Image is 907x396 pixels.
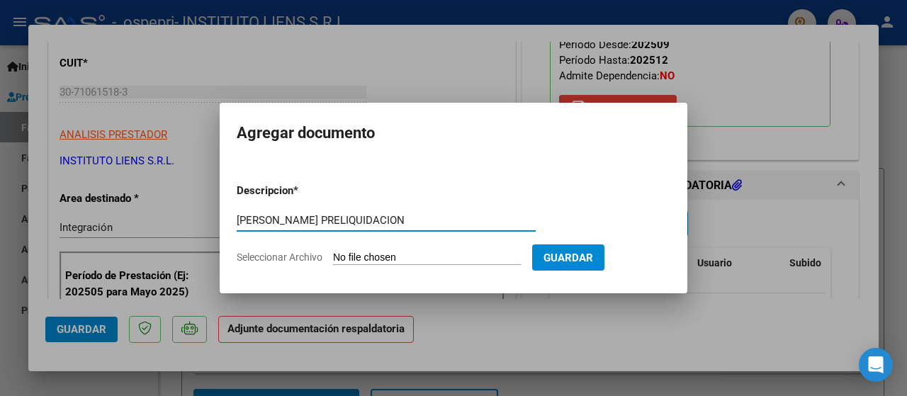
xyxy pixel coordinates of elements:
[532,244,604,271] button: Guardar
[237,120,670,147] h2: Agregar documento
[237,183,367,199] p: Descripcion
[859,348,893,382] div: Open Intercom Messenger
[237,251,322,263] span: Seleccionar Archivo
[543,251,593,264] span: Guardar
